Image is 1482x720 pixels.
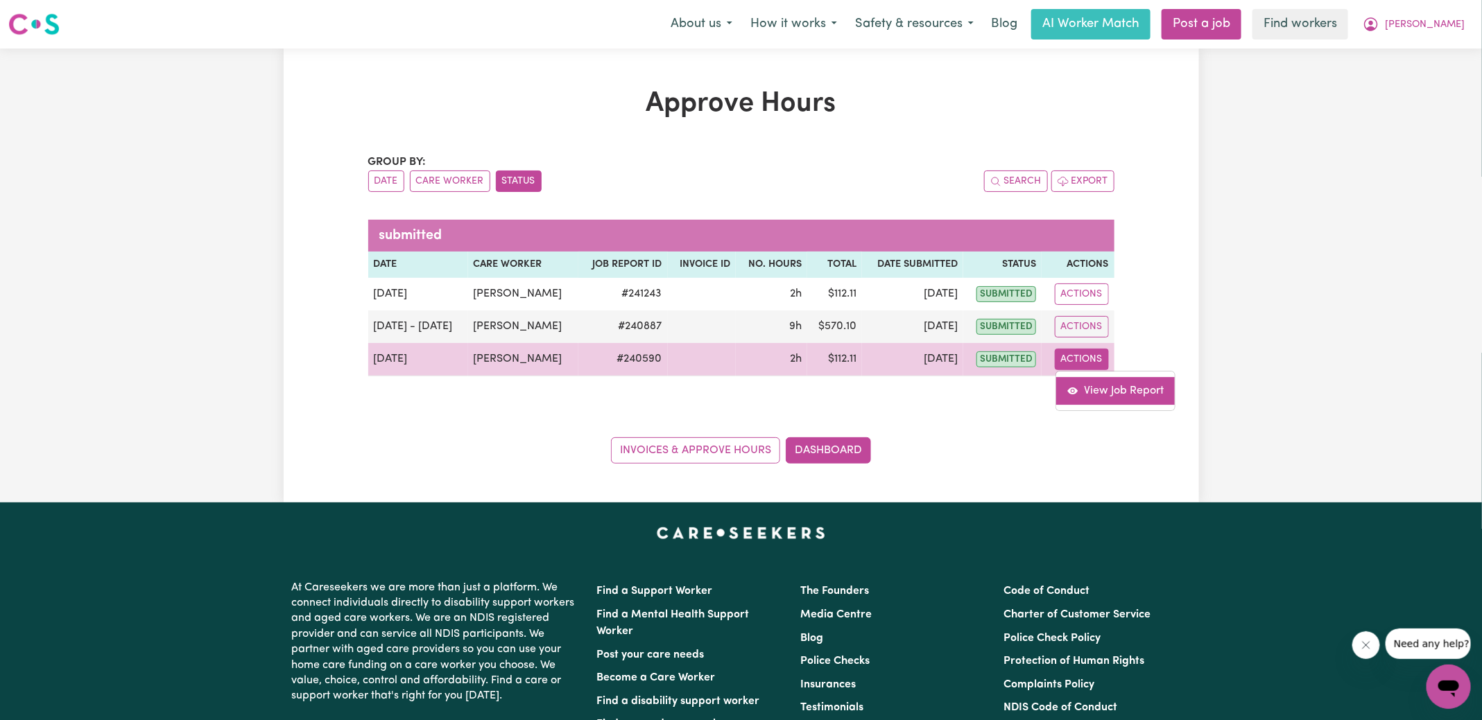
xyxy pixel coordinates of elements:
[597,696,760,707] a: Find a disability support worker
[468,252,579,278] th: Care worker
[410,170,490,192] button: sort invoices by care worker
[976,286,1036,302] span: submitted
[368,278,468,310] td: [DATE]
[1354,10,1474,39] button: My Account
[368,157,426,168] span: Group by:
[1352,631,1380,659] iframe: Close message
[1386,629,1471,659] iframe: Message from company
[597,609,750,637] a: Find a Mental Health Support Worker
[1003,633,1101,644] a: Police Check Policy
[368,87,1114,121] h1: Approve Hours
[1051,170,1114,192] button: Export
[368,310,468,343] td: [DATE] - [DATE]
[578,278,668,310] td: # 241243
[862,343,963,376] td: [DATE]
[800,633,823,644] a: Blog
[736,252,807,278] th: No. Hours
[1055,283,1109,305] button: Actions
[578,252,668,278] th: Job Report ID
[1042,252,1114,278] th: Actions
[800,679,856,690] a: Insurances
[976,319,1036,335] span: submitted
[1003,656,1144,667] a: Protection of Human Rights
[786,437,871,464] a: Dashboard
[862,252,963,278] th: Date Submitted
[1427,665,1471,709] iframe: Button to launch messaging window
[862,310,963,343] td: [DATE]
[368,170,404,192] button: sort invoices by date
[807,310,862,343] td: $ 570.10
[611,437,780,464] a: Invoices & Approve Hours
[468,343,579,376] td: [PERSON_NAME]
[790,288,802,299] span: 2 hours
[800,609,872,620] a: Media Centre
[1385,17,1465,33] span: [PERSON_NAME]
[862,278,963,310] td: [DATE]
[662,10,741,39] button: About us
[468,310,579,343] td: [PERSON_NAME]
[1003,679,1094,690] a: Complaints Policy
[1003,586,1089,597] a: Code of Conduct
[1031,9,1151,39] a: AI Worker Match
[807,343,862,376] td: $ 112.11
[983,9,1026,39] a: Blog
[807,278,862,310] td: $ 112.11
[1055,316,1109,337] button: Actions
[597,649,705,660] a: Post your care needs
[368,343,468,376] td: [DATE]
[657,527,825,538] a: Careseekers home page
[1252,9,1348,39] a: Find workers
[468,278,579,310] td: [PERSON_NAME]
[800,656,870,667] a: Police Checks
[789,321,802,332] span: 9 hours
[1003,609,1151,620] a: Charter of Customer Service
[368,220,1114,252] caption: submitted
[790,353,802,365] span: 2 hours
[963,252,1042,278] th: Status
[800,702,863,713] a: Testimonials
[8,8,60,40] a: Careseekers logo
[807,252,862,278] th: Total
[984,170,1048,192] button: Search
[368,252,468,278] th: Date
[800,586,869,597] a: The Founders
[578,310,668,343] td: # 240887
[668,252,736,278] th: Invoice ID
[496,170,542,192] button: sort invoices by paid status
[1162,9,1241,39] a: Post a job
[741,10,846,39] button: How it works
[976,351,1036,367] span: submitted
[597,672,716,683] a: Become a Care Worker
[578,343,668,376] td: # 240590
[846,10,983,39] button: Safety & resources
[597,586,713,597] a: Find a Support Worker
[1003,702,1117,713] a: NDIS Code of Conduct
[292,574,580,710] p: At Careseekers we are more than just a platform. We connect individuals directly to disability su...
[1056,371,1175,411] div: Actions
[8,12,60,37] img: Careseekers logo
[1055,349,1109,370] button: Actions
[1056,377,1175,405] a: View job report 240590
